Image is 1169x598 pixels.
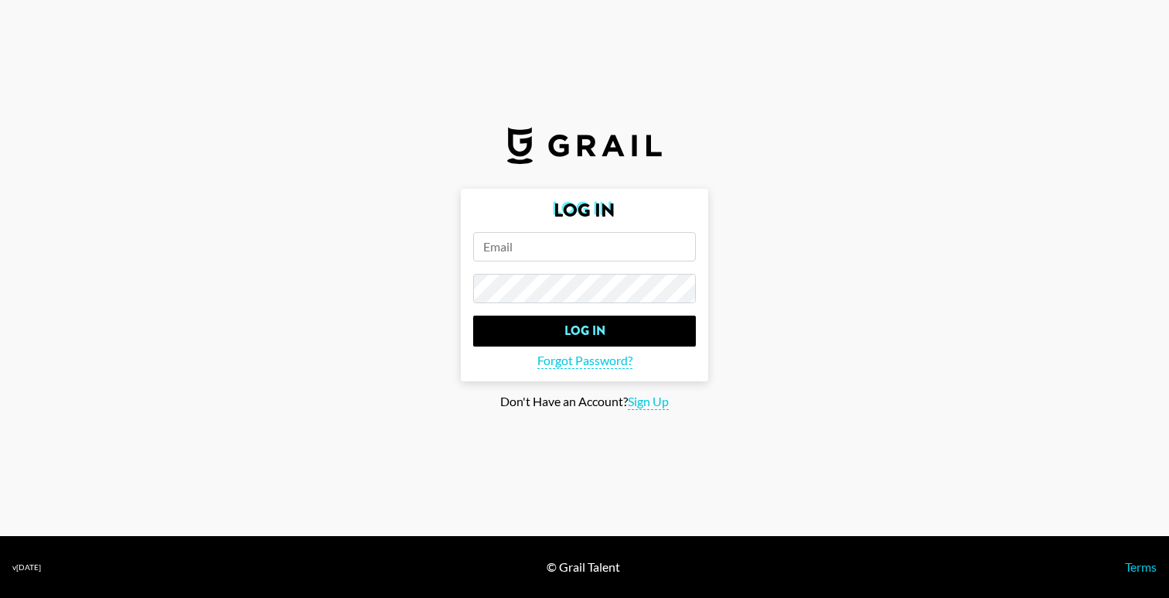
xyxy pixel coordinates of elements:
img: Grail Talent Logo [507,127,662,164]
input: Log In [473,316,696,347]
input: Email [473,232,696,261]
span: Forgot Password? [537,353,632,369]
h2: Log In [473,201,696,220]
div: v [DATE] [12,562,41,572]
a: Terms [1125,559,1157,574]
div: © Grail Talent [547,559,620,575]
span: Sign Up [628,394,669,410]
div: Don't Have an Account? [12,394,1157,410]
